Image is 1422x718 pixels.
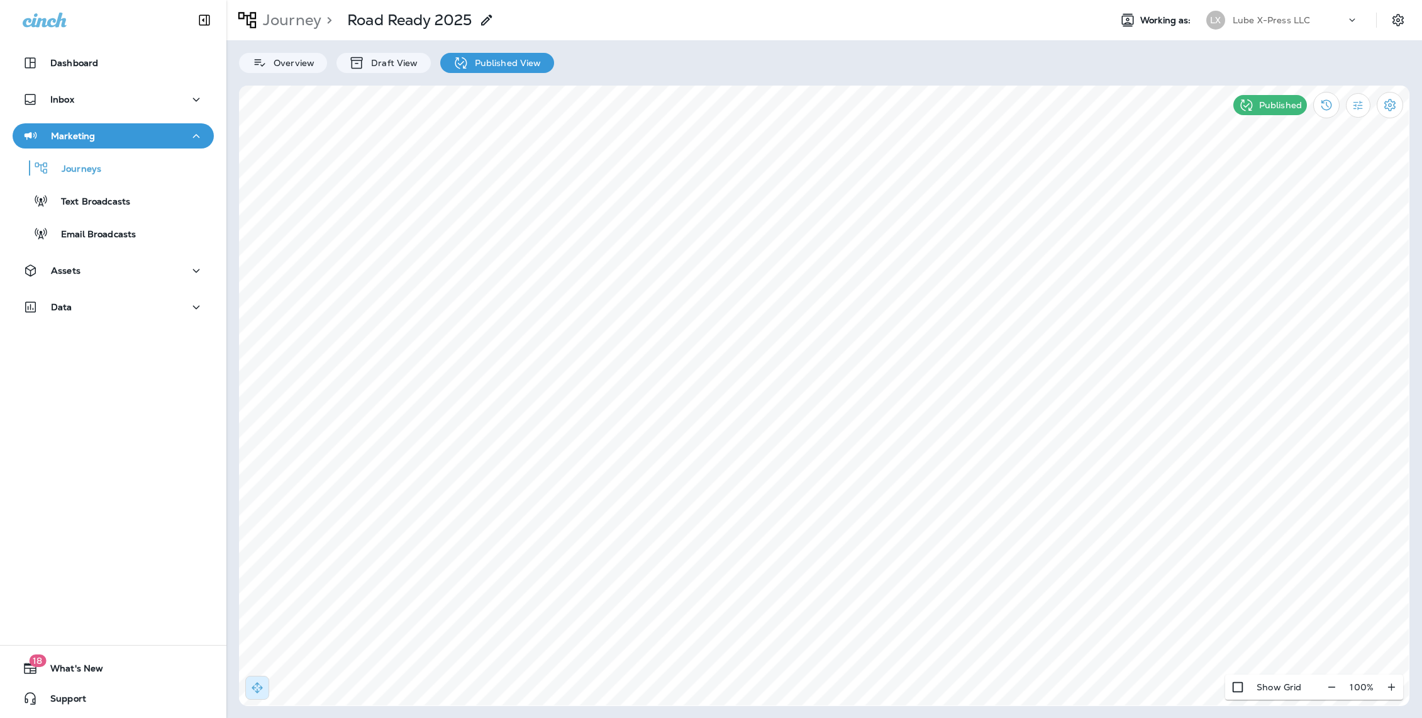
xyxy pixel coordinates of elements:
[1259,100,1302,110] p: Published
[347,11,472,30] p: Road Ready 2025
[51,302,72,312] p: Data
[50,94,74,104] p: Inbox
[1350,682,1374,692] p: 100 %
[51,131,95,141] p: Marketing
[1140,15,1194,26] span: Working as:
[13,87,214,112] button: Inbox
[29,654,46,667] span: 18
[13,155,214,181] button: Journeys
[50,58,98,68] p: Dashboard
[1313,92,1340,118] button: View Changelog
[48,229,136,241] p: Email Broadcasts
[13,686,214,711] button: Support
[1377,92,1403,118] button: Settings
[13,220,214,247] button: Email Broadcasts
[13,188,214,214] button: Text Broadcasts
[13,50,214,76] button: Dashboard
[1206,11,1225,30] div: LX
[187,8,222,33] button: Collapse Sidebar
[1233,15,1310,25] p: Lube X-Press LLC
[1387,9,1409,31] button: Settings
[258,11,321,30] p: Journey
[48,196,130,208] p: Text Broadcasts
[49,164,101,176] p: Journeys
[321,11,332,30] p: >
[13,294,214,320] button: Data
[1346,93,1370,118] button: Filter Statistics
[365,58,418,68] p: Draft View
[1257,682,1301,692] p: Show Grid
[38,693,86,709] span: Support
[267,58,314,68] p: Overview
[38,663,103,678] span: What's New
[469,58,542,68] p: Published View
[13,258,214,283] button: Assets
[13,656,214,681] button: 18What's New
[51,266,81,276] p: Assets
[13,123,214,149] button: Marketing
